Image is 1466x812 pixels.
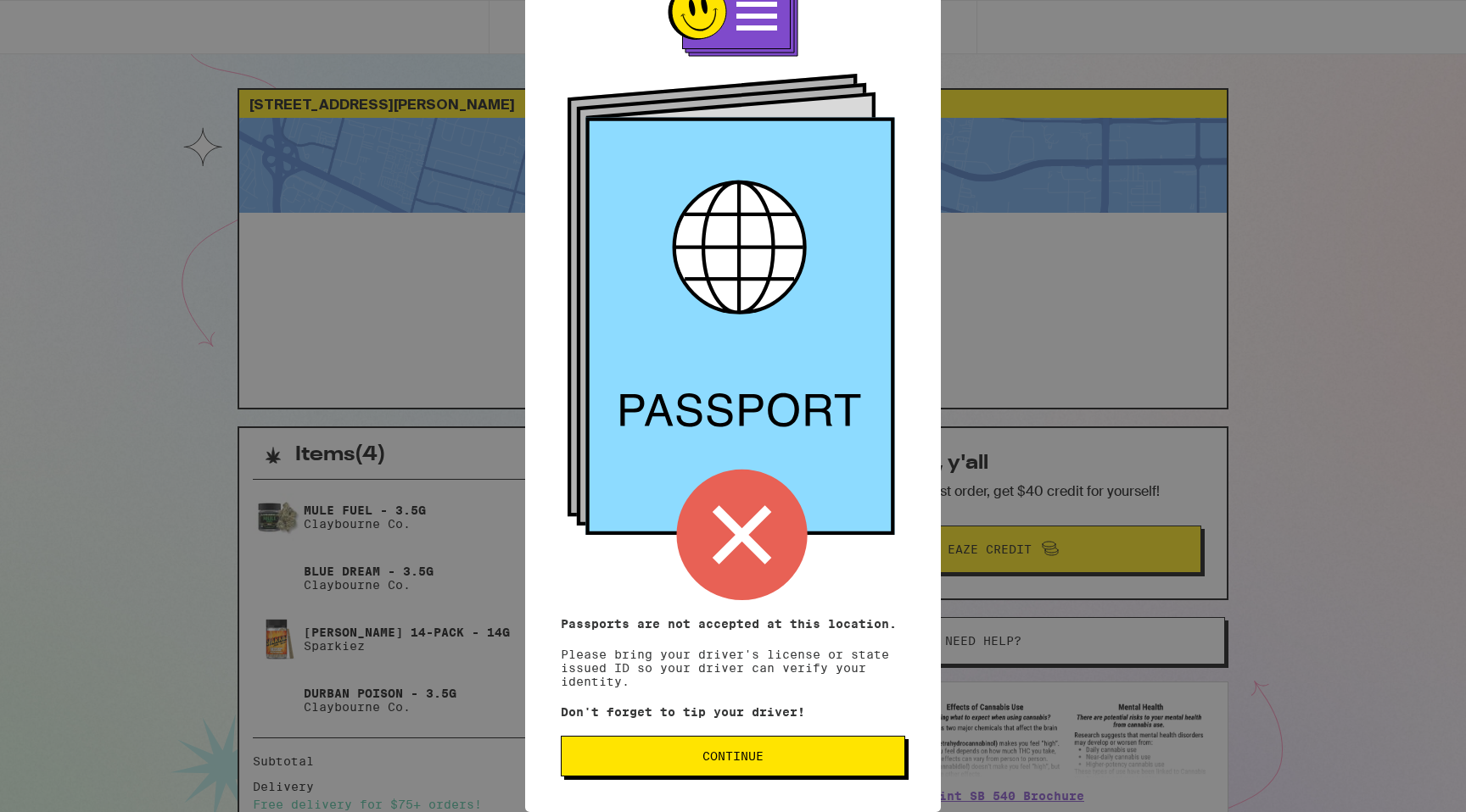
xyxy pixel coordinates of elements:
[10,12,122,25] span: Hi. Need any help?
[561,705,905,719] p: Don't forget to tip your driver!
[702,750,764,762] span: Continue
[561,617,905,631] p: Passports are not accepted at this location.
[561,736,905,776] button: Continue
[561,617,905,688] p: Please bring your driver's license or state issued ID so your driver can verify your identity.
